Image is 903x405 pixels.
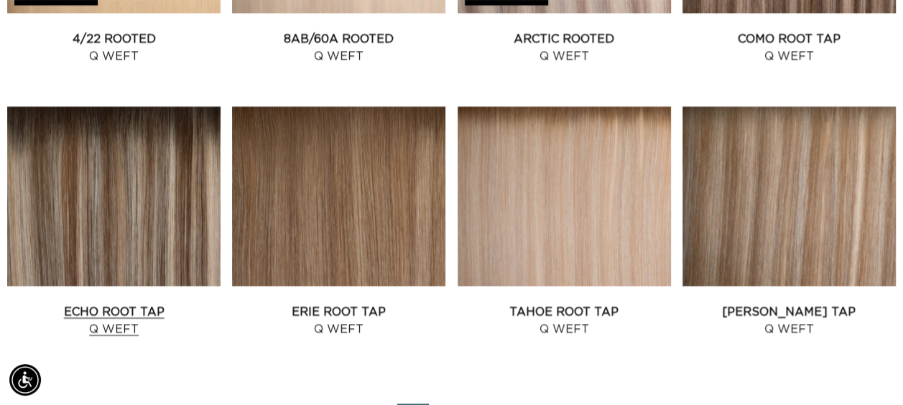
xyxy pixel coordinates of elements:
a: Echo Root Tap Q Weft [7,303,221,337]
a: Erie Root Tap Q Weft [232,303,445,337]
a: Tahoe Root Tap Q Weft [458,303,671,337]
a: Arctic Rooted Q Weft [458,30,671,65]
a: Como Root Tap Q Weft [682,30,896,65]
a: 4/22 Rooted Q Weft [7,30,221,65]
a: [PERSON_NAME] Tap Q Weft [682,303,896,337]
a: 8AB/60A Rooted Q Weft [232,30,445,65]
div: Accessibility Menu [9,364,41,396]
